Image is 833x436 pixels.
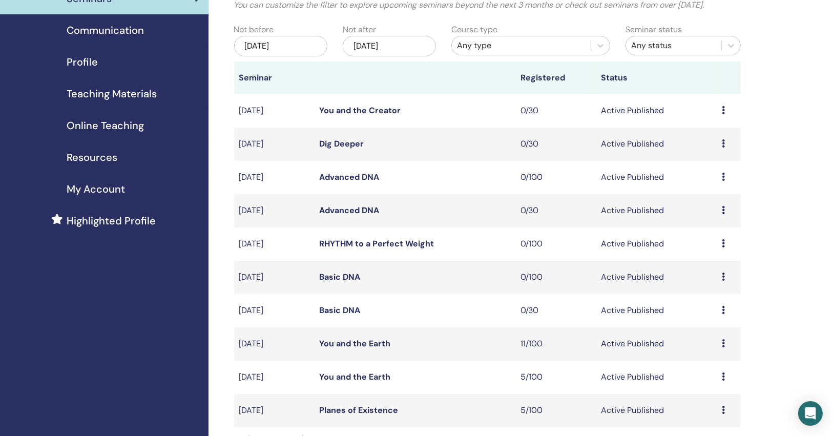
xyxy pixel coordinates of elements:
[596,294,717,327] td: Active Published
[67,213,156,229] span: Highlighted Profile
[343,24,376,36] label: Not after
[234,361,315,394] td: [DATE]
[596,261,717,294] td: Active Published
[320,272,361,282] a: Basic DNA
[596,61,717,94] th: Status
[596,327,717,361] td: Active Published
[320,371,391,382] a: You and the Earth
[515,227,596,261] td: 0/100
[320,405,399,416] a: Planes of Existence
[234,24,274,36] label: Not before
[515,94,596,128] td: 0/30
[320,338,391,349] a: You and the Earth
[234,294,315,327] td: [DATE]
[596,194,717,227] td: Active Published
[596,161,717,194] td: Active Published
[457,39,586,52] div: Any type
[451,24,497,36] label: Course type
[234,261,315,294] td: [DATE]
[67,150,117,165] span: Resources
[798,401,823,426] div: Open Intercom Messenger
[343,36,436,56] div: [DATE]
[234,327,315,361] td: [DATE]
[234,194,315,227] td: [DATE]
[67,23,144,38] span: Communication
[320,105,401,116] a: You and the Creator
[234,394,315,427] td: [DATE]
[626,24,682,36] label: Seminar status
[631,39,716,52] div: Any status
[515,394,596,427] td: 5/100
[234,161,315,194] td: [DATE]
[234,36,327,56] div: [DATE]
[67,86,157,101] span: Teaching Materials
[515,161,596,194] td: 0/100
[515,261,596,294] td: 0/100
[515,361,596,394] td: 5/100
[320,172,380,182] a: Advanced DNA
[320,305,361,316] a: Basic DNA
[596,94,717,128] td: Active Published
[515,128,596,161] td: 0/30
[320,205,380,216] a: Advanced DNA
[234,227,315,261] td: [DATE]
[515,61,596,94] th: Registered
[515,327,596,361] td: 11/100
[67,54,98,70] span: Profile
[67,181,125,197] span: My Account
[596,128,717,161] td: Active Published
[596,394,717,427] td: Active Published
[515,194,596,227] td: 0/30
[515,294,596,327] td: 0/30
[320,138,364,149] a: Dig Deeper
[320,238,434,249] a: RHYTHM to a Perfect Weight
[234,94,315,128] td: [DATE]
[234,128,315,161] td: [DATE]
[596,361,717,394] td: Active Published
[234,61,315,94] th: Seminar
[67,118,144,133] span: Online Teaching
[596,227,717,261] td: Active Published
